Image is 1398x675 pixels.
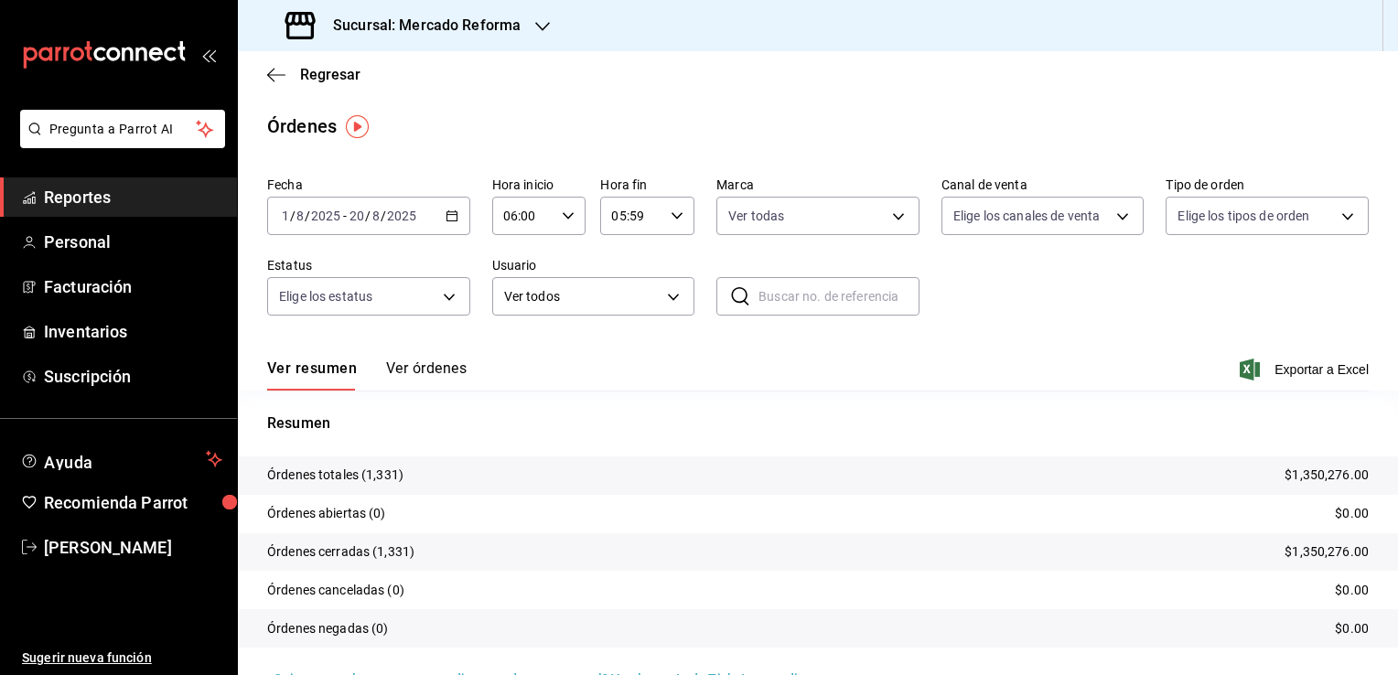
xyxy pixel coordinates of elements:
[346,115,369,138] img: Tooltip marker
[728,207,784,225] span: Ver todas
[953,207,1100,225] span: Elige los canales de venta
[1335,581,1369,600] p: $0.00
[290,209,296,223] span: /
[1335,619,1369,638] p: $0.00
[1243,359,1369,380] button: Exportar a Excel
[318,15,521,37] h3: Sucursal: Mercado Reforma
[44,490,222,515] span: Recomienda Parrot
[267,66,360,83] button: Regresar
[386,209,417,223] input: ----
[504,287,661,306] span: Ver todos
[1285,542,1369,562] p: $1,350,276.00
[305,209,310,223] span: /
[267,112,337,140] div: Órdenes
[1285,466,1369,485] p: $1,350,276.00
[267,466,403,485] p: Órdenes totales (1,331)
[44,274,222,299] span: Facturación
[296,209,305,223] input: --
[44,319,222,344] span: Inventarios
[758,278,919,315] input: Buscar no. de referencia
[381,209,386,223] span: /
[267,178,470,191] label: Fecha
[300,66,360,83] span: Regresar
[310,209,341,223] input: ----
[1166,178,1369,191] label: Tipo de orden
[267,619,389,638] p: Órdenes negadas (0)
[44,230,222,254] span: Personal
[365,209,371,223] span: /
[44,535,222,560] span: [PERSON_NAME]
[267,504,386,523] p: Órdenes abiertas (0)
[22,648,222,668] span: Sugerir nueva función
[267,259,470,272] label: Estatus
[281,209,290,223] input: --
[13,133,225,152] a: Pregunta a Parrot AI
[343,209,347,223] span: -
[267,581,404,600] p: Órdenes canceladas (0)
[492,259,695,272] label: Usuario
[201,48,216,62] button: open_drawer_menu
[386,359,467,391] button: Ver órdenes
[279,287,372,305] span: Elige los estatus
[44,185,222,209] span: Reportes
[267,412,1369,434] p: Resumen
[267,359,357,391] button: Ver resumen
[49,120,197,139] span: Pregunta a Parrot AI
[1178,207,1309,225] span: Elige los tipos de orden
[941,178,1145,191] label: Canal de venta
[349,209,365,223] input: --
[44,364,222,389] span: Suscripción
[371,209,381,223] input: --
[716,178,919,191] label: Marca
[267,542,414,562] p: Órdenes cerradas (1,331)
[1335,504,1369,523] p: $0.00
[600,178,694,191] label: Hora fin
[20,110,225,148] button: Pregunta a Parrot AI
[44,448,199,470] span: Ayuda
[492,178,586,191] label: Hora inicio
[267,359,467,391] div: navigation tabs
